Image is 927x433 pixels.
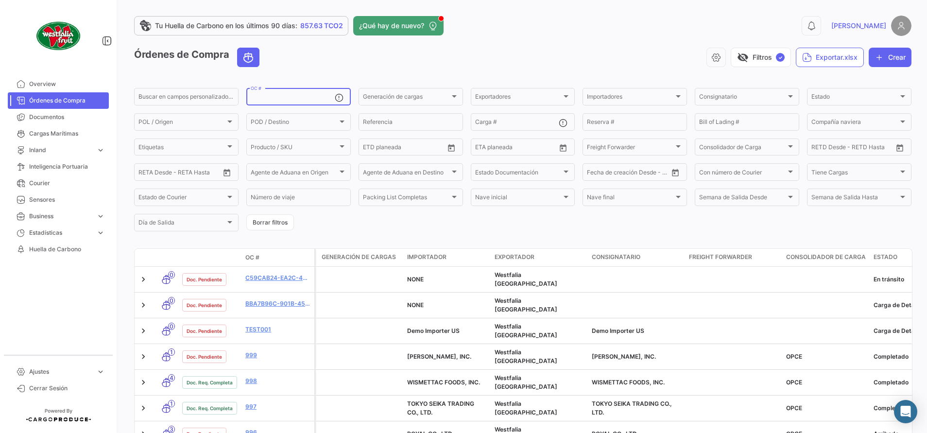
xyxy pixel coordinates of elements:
[699,170,786,177] span: Con número de Courier
[475,195,562,202] span: Nave inicial
[588,249,685,266] datatable-header-cell: Consignatario
[245,274,310,282] a: c59cab24-ea2c-437d-9a7f-610586ced517
[29,80,105,88] span: Overview
[251,120,338,127] span: POD / Destino
[316,249,403,266] datatable-header-cell: Generación de cargas
[34,12,83,60] img: client-50.png
[29,195,105,204] span: Sensores
[699,145,786,152] span: Consolidador de Carga
[893,140,907,155] button: Open calendar
[869,48,911,67] button: Crear
[178,254,241,261] datatable-header-cell: Estado Doc.
[8,76,109,92] a: Overview
[138,326,148,336] a: Expand/Collapse Row
[220,165,234,180] button: Open calendar
[241,249,314,266] datatable-header-cell: OC #
[29,162,105,171] span: Inteligencia Portuaria
[475,95,562,102] span: Exportadores
[495,253,534,261] span: Exportador
[407,353,471,360] span: WILLIAM H. KOPKE JR., INC.
[29,146,92,155] span: Inland
[168,374,175,381] span: 4
[168,426,175,433] span: 3
[168,323,175,330] span: 0
[363,145,380,152] input: Desde
[407,379,480,386] span: WISMETTAC FOODS, INC.
[363,195,450,202] span: Packing List Completas
[874,253,897,261] span: Estado
[699,95,786,102] span: Consignatario
[831,21,886,31] span: [PERSON_NAME]
[138,300,148,310] a: Expand/Collapse Row
[587,145,674,152] span: Freight Forwarder
[776,53,785,62] span: ✓
[8,109,109,125] a: Documentos
[786,404,802,412] span: OPCE
[407,327,460,334] span: Demo Importer US
[245,299,310,308] a: bba7b96c-901b-4536-b222-bafc7b2b78b5
[363,95,450,102] span: Generación de cargas
[359,21,424,31] span: ¿Qué hay de nuevo?
[138,221,225,227] span: Día de Salida
[138,120,225,127] span: POL / Origen
[782,249,870,266] datatable-header-cell: Consolidador de Carga
[8,191,109,208] a: Sensores
[811,120,898,127] span: Compañía naviera
[187,276,222,283] span: Doc. Pendiente
[495,271,557,287] span: Westfalia Chile
[322,253,396,261] span: Generación de cargas
[245,325,310,334] a: TEST001
[8,125,109,142] a: Cargas Marítimas
[668,165,683,180] button: Open calendar
[731,48,791,67] button: visibility_offFiltros✓
[587,170,604,177] input: Desde
[29,179,105,188] span: Courier
[138,275,148,284] a: Expand/Collapse Row
[592,327,644,334] span: Demo Importer US
[685,249,782,266] datatable-header-cell: Freight Forwarder
[138,145,225,152] span: Etiquetas
[611,170,650,177] input: Hasta
[387,145,426,152] input: Hasta
[138,378,148,387] a: Expand/Collapse Row
[29,113,105,121] span: Documentos
[407,301,424,309] span: NONE
[836,145,874,152] input: Hasta
[96,212,105,221] span: expand_more
[587,95,674,102] span: Importadores
[245,351,310,360] a: 999
[238,48,259,67] button: Ocean
[407,253,446,261] span: Importador
[8,158,109,175] a: Inteligencia Portuaria
[29,245,105,254] span: Huella de Carbono
[495,323,557,339] span: Westfalia Chile
[475,145,493,152] input: Desde
[155,21,297,31] span: Tu Huella de Carbono en los últimos 90 días:
[444,140,459,155] button: Open calendar
[163,170,201,177] input: Hasta
[495,374,557,390] span: Westfalia Chile
[894,400,917,423] div: Abrir Intercom Messenger
[29,129,105,138] span: Cargas Marítimas
[138,195,225,202] span: Estado de Courier
[786,379,802,386] span: OPCE
[587,195,674,202] span: Nave final
[786,353,802,360] span: OPCE
[168,297,175,304] span: 0
[187,327,222,335] span: Doc. Pendiente
[8,92,109,109] a: Órdenes de Compra
[96,146,105,155] span: expand_more
[495,400,557,416] span: Westfalia Chile
[491,249,588,266] datatable-header-cell: Exportador
[29,384,105,393] span: Cerrar Sesión
[353,16,444,35] button: ¿Qué hay de nuevo?
[96,228,105,237] span: expand_more
[699,195,786,202] span: Semana de Salida Desde
[737,52,749,63] span: visibility_off
[29,228,92,237] span: Estadísticas
[251,145,338,152] span: Producto / SKU
[556,140,570,155] button: Open calendar
[138,170,156,177] input: Desde
[138,403,148,413] a: Expand/Collapse Row
[168,348,175,356] span: 1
